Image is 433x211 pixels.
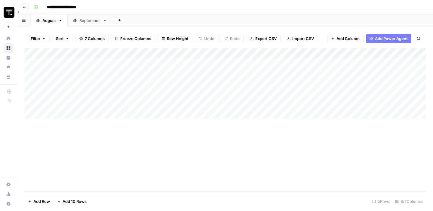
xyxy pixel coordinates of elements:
[4,43,13,53] a: Browse
[31,14,68,26] a: August
[370,197,393,206] div: 5 Rows
[336,36,360,42] span: Add Column
[79,17,100,23] div: September
[246,34,281,43] button: Export CSV
[204,36,214,42] span: Undo
[4,189,13,199] a: Usage
[283,34,318,43] button: Import CSV
[167,36,189,42] span: Row Height
[393,197,426,206] div: 6/7 Columns
[24,197,54,206] button: Add Row
[4,7,14,18] img: Thoughtspot Logo
[27,34,50,43] button: Filter
[4,34,13,43] a: Home
[230,36,240,42] span: Redo
[4,72,13,82] a: Your Data
[54,197,90,206] button: Add 10 Rows
[56,36,64,42] span: Sort
[292,36,314,42] span: Import CSV
[255,36,277,42] span: Export CSV
[111,34,155,43] button: Freeze Columns
[4,5,13,20] button: Workspace: Thoughtspot
[52,34,73,43] button: Sort
[85,36,105,42] span: 7 Columns
[195,34,218,43] button: Undo
[4,53,13,63] a: Insights
[42,17,56,23] div: August
[4,180,13,189] a: Settings
[221,34,244,43] button: Redo
[4,199,13,209] button: Help + Support
[68,14,112,26] a: September
[63,198,87,204] span: Add 10 Rows
[158,34,192,43] button: Row Height
[120,36,151,42] span: Freeze Columns
[31,36,40,42] span: Filter
[33,198,50,204] span: Add Row
[4,63,13,72] a: Opportunities
[366,34,411,43] button: Add Power Agent
[327,34,364,43] button: Add Column
[75,34,109,43] button: 7 Columns
[375,36,408,42] span: Add Power Agent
